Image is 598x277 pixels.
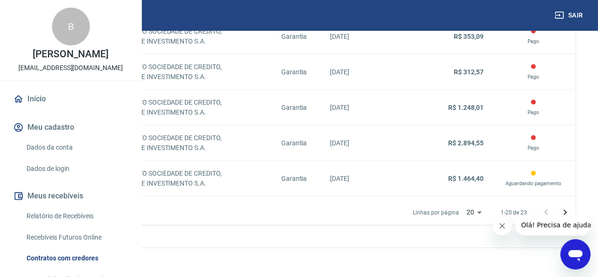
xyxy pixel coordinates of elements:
a: Relatório de Recebíveis [23,206,130,226]
p: Pago [498,144,568,152]
p: MERCADO CREDITO SOCIEDADE DE CREDITO, FINANCIAMENTO E INVESTIMENTO S.A. [87,169,266,188]
iframe: Fechar mensagem [493,216,511,235]
p: [PERSON_NAME] [33,49,108,59]
p: 1-20 de 23 [500,208,527,217]
strong: R$ 353,09 [454,33,484,40]
iframe: Botão para abrir a janela de mensagens [560,239,590,269]
a: Contratos com credores [23,249,130,268]
button: Meus recebíveis [11,186,130,206]
div: Este contrato ainda não foi processado pois está aguardando o pagamento ser feito na data program... [498,169,568,188]
button: Sair [553,7,587,24]
p: MERCADO CREDITO SOCIEDADE DE CREDITO, FINANCIAMENTO E INVESTIMENTO S.A. [87,133,266,153]
div: 20 [462,206,485,219]
p: [EMAIL_ADDRESS][DOMAIN_NAME] [18,63,123,73]
p: [DATE] [330,103,403,113]
a: Recebíveis Futuros Online [23,228,130,247]
p: [DATE] [330,67,403,77]
strong: R$ 1.248,01 [448,104,483,111]
span: Olá! Precisa de ajuda? [6,7,79,14]
p: Pago [498,108,568,117]
p: [DATE] [330,174,403,184]
p: Garantia [281,174,315,184]
p: MERCADO CREDITO SOCIEDADE DE CREDITO, FINANCIAMENTO E INVESTIMENTO S.A. [87,98,266,117]
p: Garantia [281,138,315,148]
iframe: Mensagem da empresa [515,214,590,235]
p: Garantia [281,32,315,42]
div: Este contrato já foi pago e os valores foram direcionados para o beneficiário do contrato. [498,63,568,81]
div: Este contrato já foi pago e os valores foram direcionados para o beneficiário do contrato. [498,98,568,117]
div: Este contrato já foi pago e os valores foram direcionados para o beneficiário do contrato. [498,27,568,46]
strong: R$ 312,57 [454,68,484,76]
p: [DATE] [330,32,403,42]
p: [DATE] [330,138,403,148]
button: Próxima página [555,203,574,222]
p: Linhas por página [413,208,459,217]
a: Início [11,89,130,109]
strong: R$ 2.894,55 [448,139,483,147]
strong: R$ 1.464,40 [448,175,483,182]
div: Este contrato já foi pago e os valores foram direcionados para o beneficiário do contrato. [498,134,568,152]
p: Garantia [281,67,315,77]
p: 2025 © [23,256,575,266]
p: MERCADO CREDITO SOCIEDADE DE CREDITO, FINANCIAMENTO E INVESTIMENTO S.A. [87,27,266,46]
p: Aguardando pagamento [498,179,568,188]
div: B [52,8,90,45]
a: Dados de login [23,159,130,179]
p: Pago [498,73,568,81]
a: Dados da conta [23,138,130,157]
button: Meu cadastro [11,117,130,138]
p: MERCADO CREDITO SOCIEDADE DE CREDITO, FINANCIAMENTO E INVESTIMENTO S.A. [87,62,266,82]
p: Garantia [281,103,315,113]
p: Pago [498,37,568,46]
